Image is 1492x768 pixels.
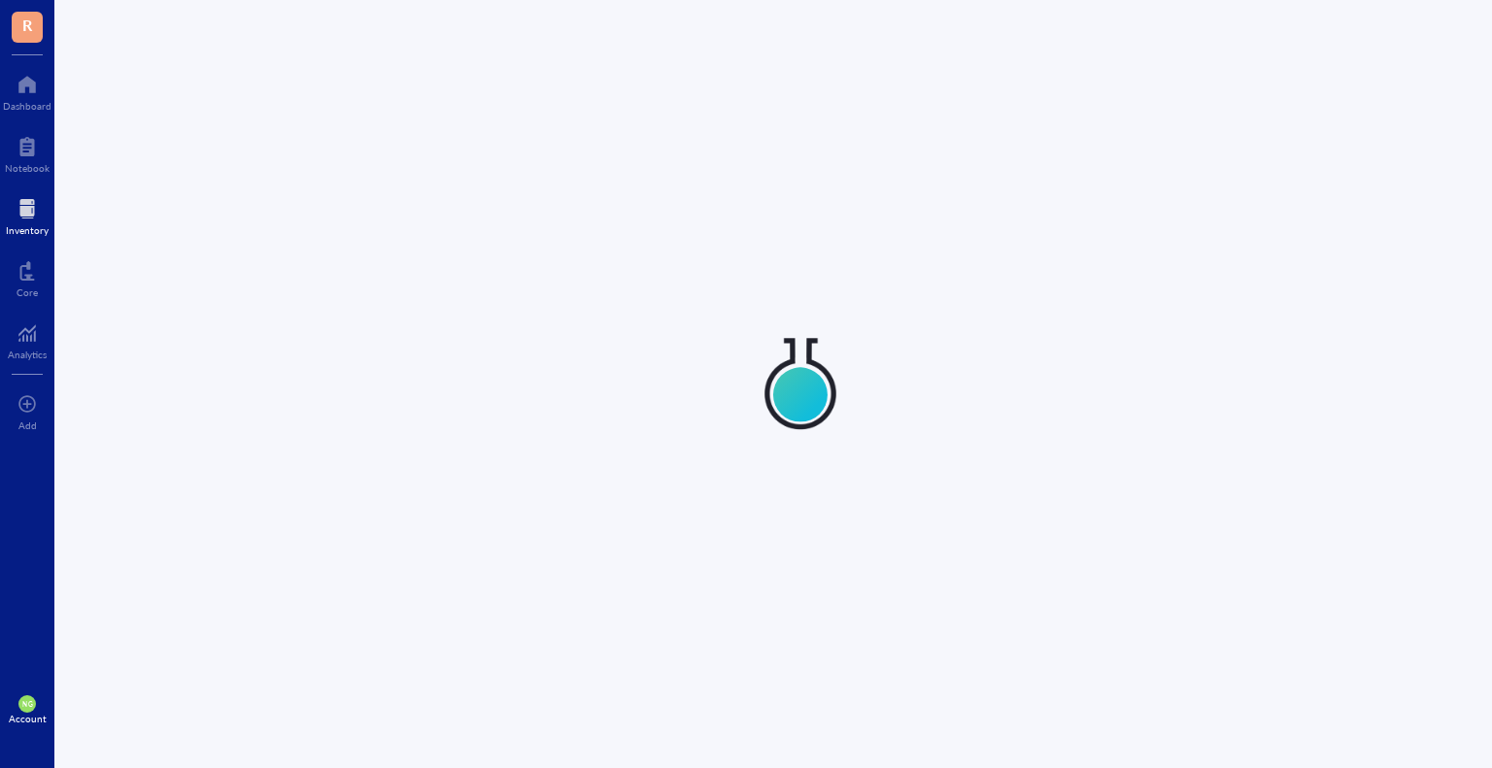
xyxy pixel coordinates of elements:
[5,162,50,174] div: Notebook
[8,349,47,360] div: Analytics
[17,286,38,298] div: Core
[5,131,50,174] a: Notebook
[22,700,32,708] span: NG
[17,255,38,298] a: Core
[3,100,51,112] div: Dashboard
[3,69,51,112] a: Dashboard
[6,224,49,236] div: Inventory
[22,13,32,37] span: R
[18,419,37,431] div: Add
[9,713,47,724] div: Account
[6,193,49,236] a: Inventory
[8,317,47,360] a: Analytics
